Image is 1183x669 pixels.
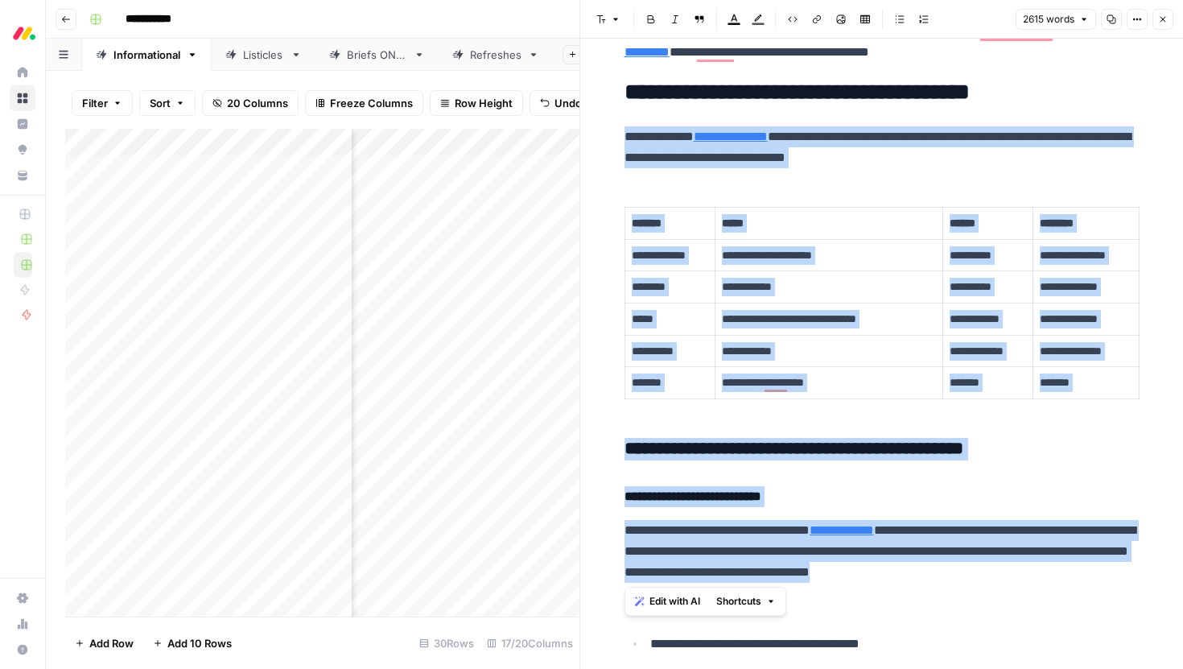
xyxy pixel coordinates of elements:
[243,47,284,63] div: Listicles
[143,630,241,656] button: Add 10 Rows
[315,39,439,71] a: Briefs ONLY
[10,111,35,137] a: Insights
[227,95,288,111] span: 20 Columns
[480,630,579,656] div: 17/20 Columns
[202,90,299,116] button: 20 Columns
[649,594,700,609] span: Edit with AI
[455,95,513,111] span: Row Height
[629,591,707,612] button: Edit with AI
[10,13,35,53] button: Workspace: Monday.com
[89,635,134,651] span: Add Row
[1016,9,1096,30] button: 2615 words
[82,95,108,111] span: Filter
[710,591,782,612] button: Shortcuts
[65,630,143,656] button: Add Row
[72,90,133,116] button: Filter
[10,137,35,163] a: Opportunities
[716,594,761,609] span: Shortcuts
[470,47,521,63] div: Refreshes
[10,19,39,47] img: Monday.com Logo
[10,637,35,663] button: Help + Support
[10,585,35,611] a: Settings
[439,39,553,71] a: Refreshes
[10,163,35,188] a: Your Data
[330,95,413,111] span: Freeze Columns
[347,47,407,63] div: Briefs ONLY
[430,90,523,116] button: Row Height
[139,90,196,116] button: Sort
[1023,12,1074,27] span: 2615 words
[113,47,180,63] div: Informational
[554,95,582,111] span: Undo
[10,611,35,637] a: Usage
[212,39,315,71] a: Listicles
[82,39,212,71] a: Informational
[305,90,423,116] button: Freeze Columns
[167,635,232,651] span: Add 10 Rows
[10,60,35,85] a: Home
[10,85,35,111] a: Browse
[413,630,480,656] div: 30 Rows
[150,95,171,111] span: Sort
[530,90,592,116] button: Undo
